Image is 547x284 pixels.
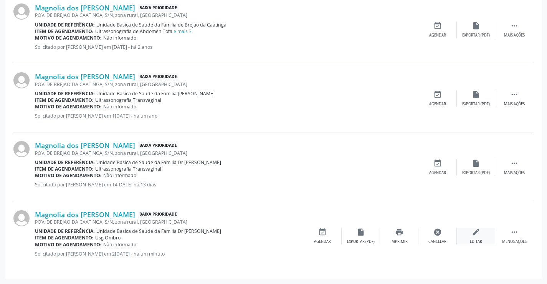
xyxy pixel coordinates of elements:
[35,181,418,188] p: Solicitado por [PERSON_NAME] em 14[DATE] há 13 dias
[96,22,226,28] span: Unidade Basica de Saude da Familia de Brejao da Caatinga
[429,170,446,176] div: Agendar
[35,22,95,28] b: Unidade de referência:
[462,101,490,107] div: Exportar (PDF)
[347,239,375,244] div: Exportar (PDF)
[318,228,327,236] i: event_available
[433,228,442,236] i: cancel
[502,239,527,244] div: Menos ações
[504,33,525,38] div: Mais ações
[13,3,30,20] img: img
[103,103,136,110] span: Não informado
[314,239,331,244] div: Agendar
[96,90,215,97] span: Unidade Basica de Saude da Familia [PERSON_NAME]
[35,113,418,119] p: Solicitado por [PERSON_NAME] em 1[DATE] - há um ano
[174,28,192,35] a: e mais 3
[35,159,95,166] b: Unidade de referência:
[103,172,136,179] span: Não informado
[13,210,30,226] img: img
[35,219,303,225] div: POV. DE BREJAO DA CAATINGA, S/N, zona rural, [GEOGRAPHIC_DATA]
[35,241,102,248] b: Motivo de agendamento:
[35,251,303,257] p: Solicitado por [PERSON_NAME] em 2[DATE] - há um minuto
[35,210,135,219] a: Magnolia dos [PERSON_NAME]
[35,72,135,81] a: Magnolia dos [PERSON_NAME]
[35,44,418,50] p: Solicitado por [PERSON_NAME] em [DATE] - há 2 anos
[35,228,95,234] b: Unidade de referência:
[95,234,121,241] span: Usg Ombro
[35,166,94,172] b: Item de agendamento:
[35,12,418,18] div: POV. DE BREJAO DA CAATINGA, S/N, zona rural, [GEOGRAPHIC_DATA]
[433,22,442,30] i: event_available
[462,33,490,38] div: Exportar (PDF)
[429,101,446,107] div: Agendar
[510,22,519,30] i: 
[35,141,135,149] a: Magnolia dos [PERSON_NAME]
[390,239,408,244] div: Imprimir
[138,73,178,81] span: Baixa Prioridade
[510,90,519,99] i: 
[138,4,178,12] span: Baixa Prioridade
[35,150,418,156] div: POV. DE BREJAO DA CAATINGA, S/N, zona rural, [GEOGRAPHIC_DATA]
[35,35,102,41] b: Motivo de agendamento:
[472,159,480,168] i: insert_drive_file
[35,172,102,179] b: Motivo de agendamento:
[35,90,95,97] b: Unidade de referência:
[13,72,30,88] img: img
[96,228,221,234] span: Unidade Basica de Saude da Familia Dr [PERSON_NAME]
[433,159,442,168] i: event_available
[103,241,136,248] span: Não informado
[510,159,519,168] i: 
[138,141,178,149] span: Baixa Prioridade
[95,28,192,35] span: Ultrassonografia de Abdomen Total
[429,33,446,38] div: Agendar
[470,239,482,244] div: Editar
[472,22,480,30] i: insert_drive_file
[462,170,490,176] div: Exportar (PDF)
[504,170,525,176] div: Mais ações
[510,228,519,236] i: 
[35,97,94,103] b: Item de agendamento:
[504,101,525,107] div: Mais ações
[95,97,161,103] span: Ultrassonografia Transvaginal
[35,103,102,110] b: Motivo de agendamento:
[472,228,480,236] i: edit
[103,35,136,41] span: Não informado
[13,141,30,157] img: img
[35,234,94,241] b: Item de agendamento:
[35,28,94,35] b: Item de agendamento:
[138,211,178,219] span: Baixa Prioridade
[472,90,480,99] i: insert_drive_file
[428,239,446,244] div: Cancelar
[95,166,161,172] span: Ultrassonografia Transvaginal
[357,228,365,236] i: insert_drive_file
[395,228,403,236] i: print
[433,90,442,99] i: event_available
[96,159,221,166] span: Unidade Basica de Saude da Familia Dr [PERSON_NAME]
[35,3,135,12] a: Magnolia dos [PERSON_NAME]
[35,81,418,88] div: POV. DE BREJAO DA CAATINGA, S/N, zona rural, [GEOGRAPHIC_DATA]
